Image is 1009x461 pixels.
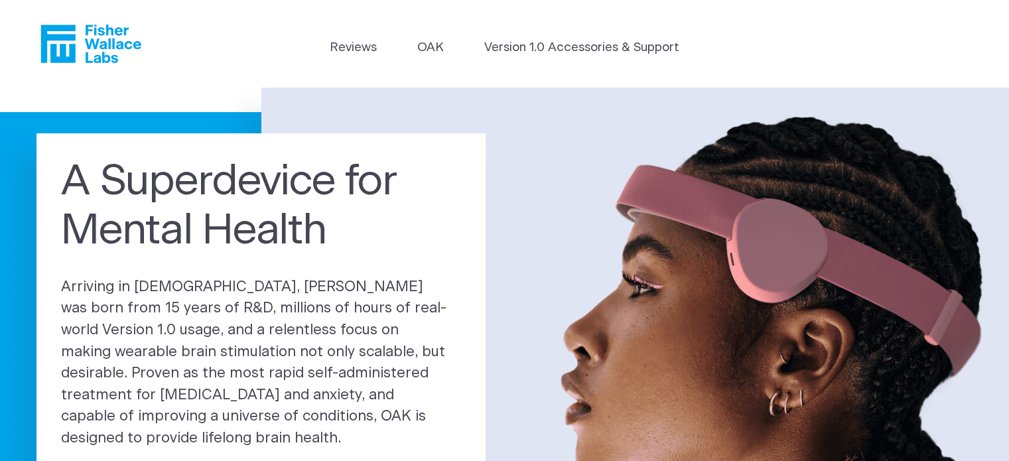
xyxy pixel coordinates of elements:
a: Reviews [330,38,377,57]
a: OAK [417,38,444,57]
a: Version 1.0 Accessories & Support [484,38,679,57]
a: Fisher Wallace [40,25,141,63]
p: Arriving in [DEMOGRAPHIC_DATA], [PERSON_NAME] was born from 15 years of R&D, millions of hours of... [61,277,461,450]
h1: A Superdevice for Mental Health [61,158,461,256]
